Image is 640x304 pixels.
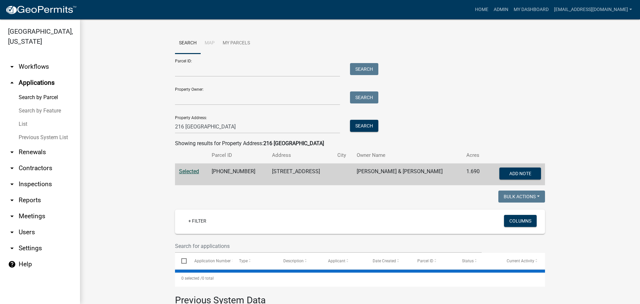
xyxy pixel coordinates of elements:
[188,253,232,269] datatable-header-cell: Application Number
[8,244,16,252] i: arrow_drop_down
[268,164,333,186] td: [STREET_ADDRESS]
[277,253,322,269] datatable-header-cell: Description
[8,212,16,220] i: arrow_drop_down
[8,148,16,156] i: arrow_drop_down
[183,215,212,227] a: + Filter
[333,147,353,163] th: City
[239,259,248,263] span: Type
[373,259,396,263] span: Date Created
[353,147,462,163] th: Owner Name
[462,259,474,263] span: Status
[8,228,16,236] i: arrow_drop_down
[175,270,545,287] div: 0 total
[175,139,545,147] div: Showing results for Property Address:
[498,191,545,203] button: Bulk Actions
[208,164,268,186] td: [PHONE_NUMBER]
[328,259,345,263] span: Applicant
[322,253,366,269] datatable-header-cell: Applicant
[232,253,277,269] datatable-header-cell: Type
[268,147,333,163] th: Address
[472,3,491,16] a: Home
[551,3,635,16] a: [EMAIL_ADDRESS][DOMAIN_NAME]
[179,168,199,175] a: Selected
[511,3,551,16] a: My Dashboard
[175,239,482,253] input: Search for applications
[175,33,201,54] a: Search
[353,164,462,186] td: [PERSON_NAME] & [PERSON_NAME]
[8,63,16,71] i: arrow_drop_down
[456,253,500,269] datatable-header-cell: Status
[417,259,433,263] span: Parcel ID
[8,180,16,188] i: arrow_drop_down
[8,196,16,204] i: arrow_drop_down
[263,140,324,146] strong: 216 [GEOGRAPHIC_DATA]
[208,147,268,163] th: Parcel ID
[504,215,537,227] button: Columns
[8,260,16,268] i: help
[350,91,378,103] button: Search
[175,253,188,269] datatable-header-cell: Select
[500,253,545,269] datatable-header-cell: Current Activity
[366,253,411,269] datatable-header-cell: Date Created
[509,171,531,176] span: Add Note
[181,276,202,281] span: 0 selected /
[350,120,378,132] button: Search
[507,259,534,263] span: Current Activity
[219,33,254,54] a: My Parcels
[350,63,378,75] button: Search
[194,259,231,263] span: Application Number
[8,164,16,172] i: arrow_drop_down
[499,168,541,180] button: Add Note
[491,3,511,16] a: Admin
[462,164,487,186] td: 1.690
[283,259,304,263] span: Description
[8,79,16,87] i: arrow_drop_up
[411,253,456,269] datatable-header-cell: Parcel ID
[462,147,487,163] th: Acres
